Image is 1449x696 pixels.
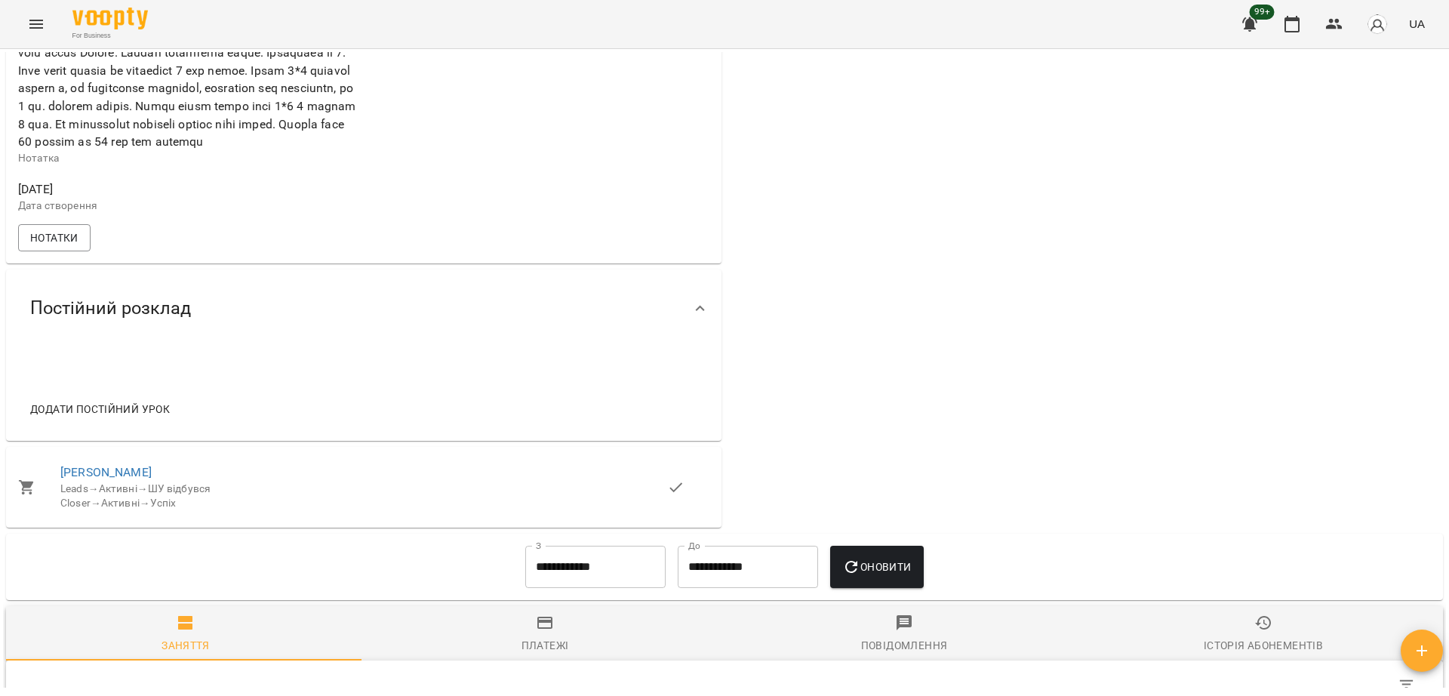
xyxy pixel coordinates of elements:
button: Нотатки [18,224,91,251]
span: Оновити [842,558,911,576]
button: UA [1403,10,1431,38]
button: Оновити [830,546,923,588]
p: Нотатка [18,151,361,166]
span: [DATE] [18,180,361,199]
button: Додати постійний урок [24,396,176,423]
span: For Business [72,31,148,41]
span: UA [1409,16,1425,32]
span: → [88,482,99,494]
div: Leads Активні ШУ відбувся [60,482,667,497]
span: → [91,497,101,509]
span: → [137,482,148,494]
span: Додати постійний урок [30,400,170,418]
a: [PERSON_NAME] [60,465,152,479]
span: 99+ [1250,5,1275,20]
img: Voopty Logo [72,8,148,29]
button: Menu [18,6,54,42]
span: Постійний розклад [30,297,191,320]
div: Історія абонементів [1204,636,1323,654]
div: Платежі [521,636,569,654]
span: → [140,497,150,509]
div: Closer Активні Успіх [60,496,667,511]
div: Постійний розклад [6,269,721,347]
span: Нотатки [30,229,78,247]
img: avatar_s.png [1367,14,1388,35]
div: Повідомлення [861,636,948,654]
div: Заняття [162,636,210,654]
p: Дата створення [18,199,361,214]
